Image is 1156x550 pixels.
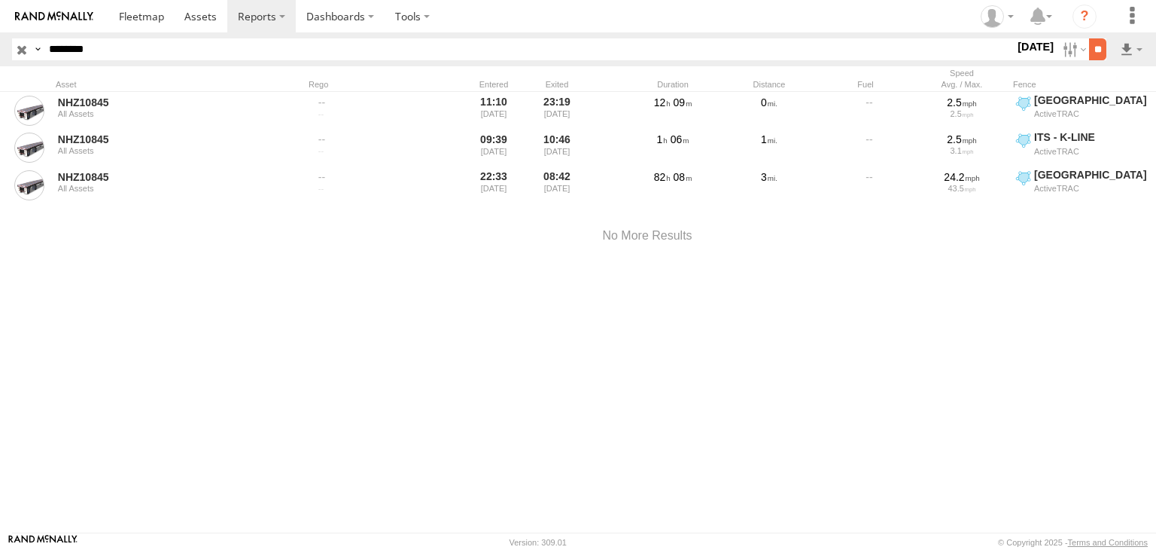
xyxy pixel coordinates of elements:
label: [DATE] [1015,38,1057,55]
span: 06 [671,133,689,145]
a: NHZ10845 [58,96,264,109]
div: 43.5 [919,184,1005,193]
div: Entered [465,79,522,90]
div: All Assets [58,109,264,118]
div: 09:39 [DATE] [465,130,522,165]
div: 2.5 [919,109,1005,118]
div: Fuel [820,79,911,90]
div: Rego [309,79,459,90]
div: Zulema McIntosch [975,5,1019,28]
a: NHZ10845 [58,133,264,146]
div: All Assets [58,184,264,193]
label: Search Filter Options [1057,38,1089,60]
div: Duration [628,79,718,90]
img: rand-logo.svg [15,11,93,22]
span: 1 [657,133,668,145]
span: 09 [674,96,692,108]
div: 11:10 [DATE] [465,93,522,128]
span: 12 [654,96,671,108]
div: 3 [724,168,814,203]
div: 2.5 [919,96,1005,109]
div: Exited [528,79,586,90]
div: 08:42 [DATE] [528,168,586,203]
span: 08 [674,171,692,183]
div: Distance [724,79,814,90]
label: Export results as... [1118,38,1144,60]
div: 0 [724,93,814,128]
div: 3.1 [919,146,1005,155]
div: 1 [724,130,814,165]
i: ? [1072,5,1097,29]
div: 24.2 [919,170,1005,184]
div: © Copyright 2025 - [998,538,1148,547]
label: Search Query [32,38,44,60]
div: 23:19 [DATE] [528,93,586,128]
a: Visit our Website [8,535,78,550]
span: 82 [654,171,671,183]
div: 10:46 [DATE] [528,130,586,165]
div: All Assets [58,146,264,155]
a: Terms and Conditions [1068,538,1148,547]
div: Asset [56,79,266,90]
a: NHZ10845 [58,170,264,184]
div: Version: 309.01 [510,538,567,547]
div: 22:33 [DATE] [465,168,522,203]
div: 2.5 [919,133,1005,146]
